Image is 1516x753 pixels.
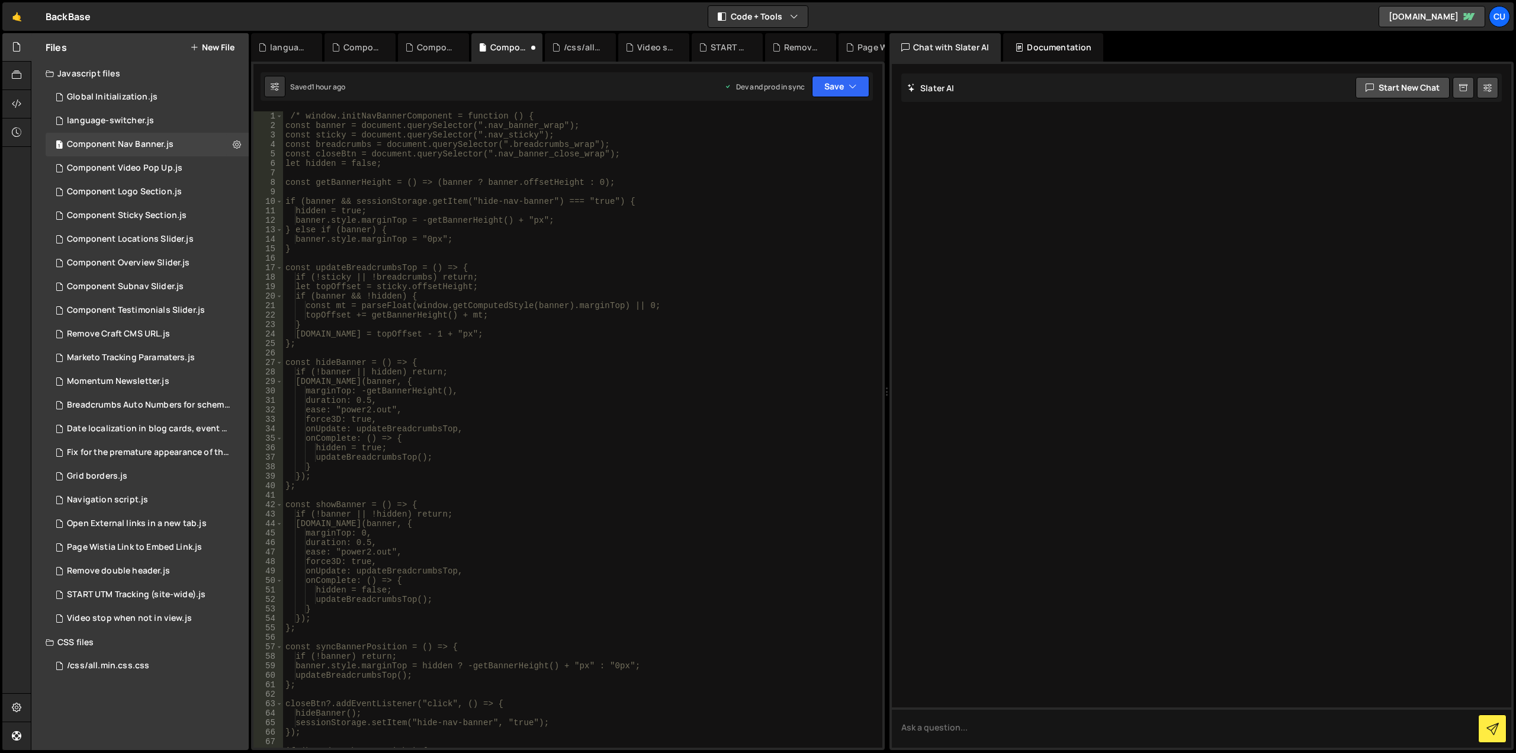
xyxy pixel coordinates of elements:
div: BackBase [46,9,91,24]
div: 32 [253,405,283,415]
div: Fix for the premature appearance of the filter tag.js [67,447,230,458]
div: 28 [253,367,283,377]
div: 37 [253,453,283,462]
div: 4 [253,140,283,149]
div: /css/all.min.css.css [564,41,602,53]
div: 16770/48076.js [46,464,249,488]
div: 16770/48120.js [46,488,249,512]
div: 16770/48252.js [46,322,249,346]
h2: Slater AI [907,82,955,94]
div: 33 [253,415,283,424]
div: language-switcher.js [270,41,308,53]
button: Start new chat [1356,77,1450,98]
div: 38 [253,462,283,472]
div: 16770/48373.js [46,109,249,133]
div: 2 [253,121,283,130]
div: Saved [290,82,345,92]
a: 🤙 [2,2,31,31]
div: 55 [253,623,283,633]
div: Component Locations Slider.js [67,234,194,245]
div: Grid borders.js [67,471,127,482]
div: 34 [253,424,283,434]
div: 43 [253,510,283,519]
div: Momentum Newsletter.js [67,376,169,387]
div: 58 [253,652,283,661]
div: Component Locations Slider.js [343,41,381,53]
div: language-switcher.js [67,116,154,126]
div: 42 [253,500,283,510]
div: 24 [253,329,283,339]
div: 51 [253,585,283,595]
div: 26 [253,348,283,358]
div: 54 [253,614,283,623]
div: 41 [253,491,283,500]
div: 67 [253,737,283,746]
div: Marketo Tracking Paramaters.js [67,353,195,363]
div: Component Overview Slider.js [67,258,189,268]
div: Component Video Pop Up.js [417,41,455,53]
div: Video stop when not in view.js [637,41,675,53]
div: Documentation [1003,33,1103,62]
div: Component Nav Banner.js [490,41,528,53]
div: Date localization in blog cards, event cards, etc.js [67,424,230,434]
div: Remove Craft CMS URL.js [67,329,170,339]
span: 1 [56,141,63,150]
button: Save [812,76,869,97]
div: 12 [253,216,283,225]
div: 7 [253,168,283,178]
div: 16770/48348.js [46,156,249,180]
div: 16770/48197.js [46,299,249,322]
div: 50 [253,576,283,585]
div: 18 [253,273,283,282]
div: 11 [253,206,283,216]
div: 44 [253,519,283,528]
div: 16770/48121.js [46,607,249,630]
div: 16770/48205.js [46,251,249,275]
div: 20 [253,291,283,301]
a: Cu [1489,6,1510,27]
div: 16770/48028.js [46,204,249,227]
div: 16770/48122.js [46,559,249,583]
h2: Files [46,41,67,54]
div: 64 [253,709,283,718]
div: CSS files [31,630,249,654]
div: 62 [253,690,283,699]
div: 16770/48078.js [46,512,249,536]
div: 22 [253,310,283,320]
div: 16770/48077.js [46,393,253,417]
div: 63 [253,699,283,709]
div: 31 [253,396,283,405]
div: /css/all.min.css.css [67,661,149,671]
div: 23 [253,320,283,329]
div: START UTM Tracking (site-wide).js [711,41,749,53]
div: Page Wistia Link to Embed Link.js [67,542,202,553]
div: 16770/48030.js [46,441,253,464]
div: 65 [253,718,283,728]
div: 1 [253,111,283,121]
div: 16 [253,254,283,263]
div: Navigation script.js [67,495,148,505]
div: Component Sticky Section.js [67,210,187,221]
div: 6 [253,159,283,168]
div: 13 [253,225,283,235]
div: 16770/48346.js [46,133,249,156]
div: 17 [253,263,283,273]
a: [DOMAIN_NAME] [1379,6,1485,27]
div: 16770/45829.css [46,654,249,678]
div: 16770/48377.js [46,227,249,251]
div: 39 [253,472,283,481]
div: 16770/48157.js [46,346,249,370]
div: 14 [253,235,283,244]
div: Javascript files [31,62,249,85]
div: 16770/48029.js [46,417,253,441]
div: Component Testimonials Slider.js [67,305,205,316]
div: Video stop when not in view.js [67,613,192,624]
div: 3 [253,130,283,140]
div: 15 [253,244,283,254]
div: 5 [253,149,283,159]
div: 9 [253,187,283,197]
div: 19 [253,282,283,291]
div: Open External links in a new tab.js [67,518,207,529]
div: 16770/48124.js [46,85,249,109]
